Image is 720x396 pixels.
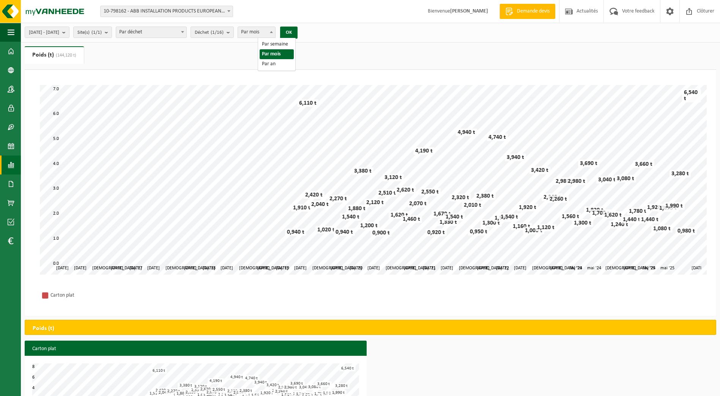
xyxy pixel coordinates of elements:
div: 1,080 t [651,225,673,233]
button: OK [280,27,298,39]
div: 2,070 t [205,390,221,395]
div: 1,540 t [444,213,465,221]
span: Par mois [238,27,276,38]
div: 1,620 t [602,211,624,219]
button: [DATE] - [DATE] [25,27,69,38]
div: 0,940 t [334,228,355,236]
span: Demande devis [515,8,551,15]
div: 3,120 t [192,384,209,390]
a: Poids (t) [25,46,84,64]
div: 1,780 t [627,207,648,215]
span: Site(s) [77,27,102,38]
div: 1,540 t [340,213,361,221]
div: 4,740 t [243,376,260,381]
div: 1,300 t [481,219,502,227]
div: 3,380 t [178,383,194,388]
div: 3,420 t [265,382,281,388]
div: 2,550 t [211,387,227,393]
div: 2,980 t [566,178,587,185]
div: 1,990 t [330,390,347,396]
div: 0,980 t [676,227,697,235]
div: 1,920 t [517,204,538,211]
count: (1/1) [91,30,102,35]
div: 2,010 t [232,390,248,396]
div: 2,980 t [276,385,293,390]
div: Carton plat [50,291,149,300]
div: 2,320 t [450,194,471,201]
div: 2,510 t [189,387,206,393]
div: 1,920 t [321,390,337,396]
div: 2,620 t [395,186,416,194]
div: 1,700 t [590,209,611,217]
div: 1,920 t [258,390,275,396]
div: 6,110 t [297,99,318,107]
div: 0,920 t [425,229,447,236]
div: 2,120 t [364,199,386,206]
span: [DATE] - [DATE] [29,27,59,38]
div: 1,560 t [560,213,581,220]
div: 3,420 t [529,167,550,174]
div: 2,980 t [282,385,299,390]
span: Déchet [195,27,224,38]
div: 2,420 t [154,388,170,393]
div: 1,460 t [401,215,422,223]
div: 1,330 t [438,218,459,226]
div: 3,040 t [596,176,618,184]
span: Par déchet [116,27,187,38]
div: 3,080 t [306,384,323,390]
a: Demande devis [499,4,555,19]
div: 2,040 t [157,390,173,396]
div: 3,280 t [333,383,350,389]
div: 2,380 t [474,192,496,200]
div: 2,980 t [554,178,575,185]
button: Déchet(1/16) [191,27,234,38]
div: 2,340 t [542,193,563,201]
div: 0,900 t [370,229,392,237]
div: 2,260 t [273,389,290,394]
h3: Carton plat [25,341,367,357]
div: 4,940 t [456,129,477,136]
div: 1,160 t [511,223,532,230]
div: 1,440 t [639,216,660,223]
div: 0,950 t [468,228,489,236]
button: Site(s)(1/1) [73,27,112,38]
h2: Poids (t) [25,320,62,337]
div: 1,240 t [609,221,630,228]
div: 3,940 t [505,154,526,161]
div: 1,910 t [291,204,312,212]
div: 4,940 t [228,374,245,380]
li: Par an [260,59,294,69]
div: 1,890 t [657,204,679,212]
div: 2,340 t [270,388,287,394]
div: 2,380 t [238,388,254,394]
div: 1,820 t [584,206,605,214]
div: 3,080 t [615,175,636,182]
li: Par semaine [260,39,294,49]
div: 2,620 t [199,387,215,392]
div: 3,690 t [578,160,599,167]
div: 1,020 t [315,226,337,234]
div: 2,120 t [184,390,200,395]
div: 1,670 t [432,210,453,218]
span: 10-798162 - ABB INSTALLATION PRODUCTS EUROPEAN CENTRE SA - HOUDENG-GOEGNIES [100,6,233,17]
div: 1,500 t [493,214,514,222]
div: 6,110 t [151,368,167,374]
div: 4,190 t [208,378,224,384]
span: 10-798162 - ABB INSTALLATION PRODUCTS EUROPEAN CENTRE SA - HOUDENG-GOEGNIES [101,6,233,17]
div: 1,540 t [499,213,520,221]
strong: [PERSON_NAME] [450,8,488,14]
div: 4,740 t [487,134,508,141]
span: Par déchet [116,27,186,38]
div: 2,420 t [303,191,325,199]
li: Par mois [260,49,294,59]
div: 3,380 t [352,167,373,175]
div: 2,510 t [377,189,398,197]
div: 1,120 t [535,224,556,231]
div: 3,120 t [383,174,404,181]
div: 2,320 t [225,388,242,394]
div: 1,620 t [389,211,410,219]
div: 1,300 t [572,219,593,227]
count: (1/16) [211,30,224,35]
div: 1,440 t [621,216,642,223]
div: 4,190 t [413,147,435,155]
